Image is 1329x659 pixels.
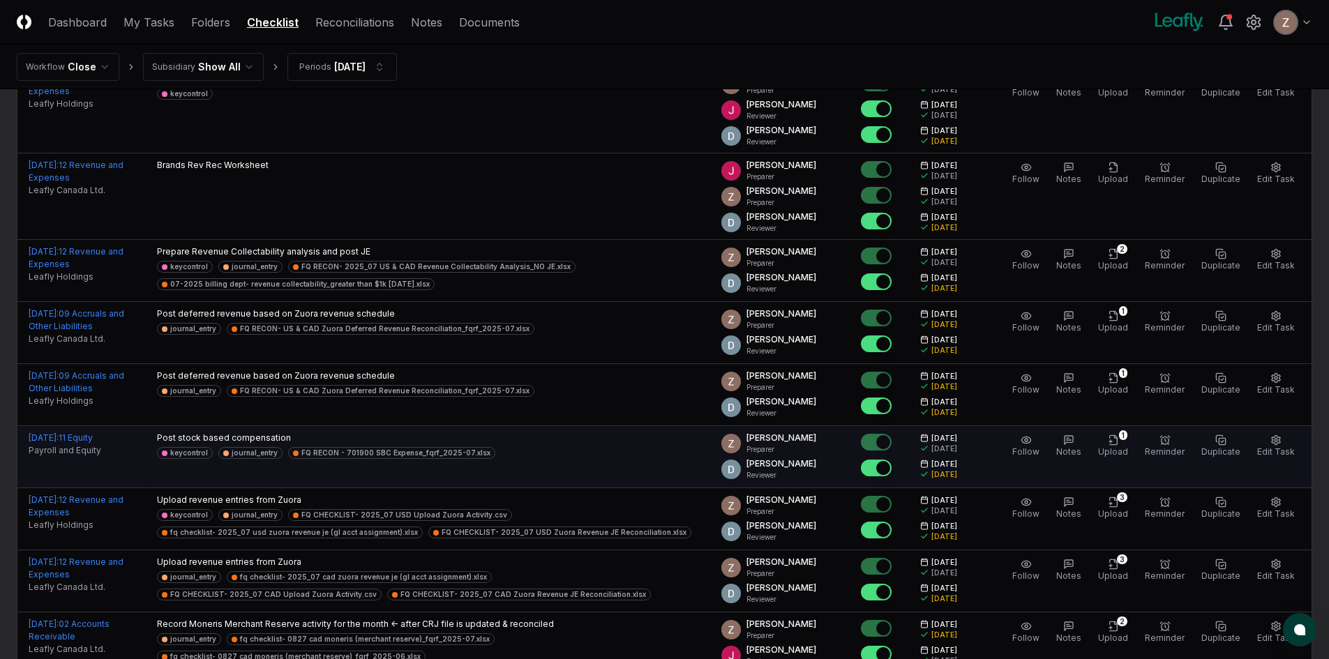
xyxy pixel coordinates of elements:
[29,370,59,381] span: [DATE] :
[1056,633,1081,643] span: Notes
[746,594,816,605] p: Reviewer
[931,459,957,469] span: [DATE]
[1257,570,1295,581] span: Edit Task
[170,589,377,600] div: FQ CHECKLIST- 2025_07 CAD Upload Zuora Activity.csv
[1257,633,1295,643] span: Edit Task
[17,15,31,29] img: Logo
[1142,308,1187,337] button: Reminder
[227,385,534,397] a: FQ RECON- US & CAD Zuora Deferred Revenue Reconciliation_fqrf_2025-07.xlsx
[1009,494,1042,523] button: Follow
[1257,260,1295,271] span: Edit Task
[1275,11,1297,33] img: ACg8ocKnDsamp5-SE65NkOhq35AnOBarAXdzXQ03o9g231ijNgHgyA=s96-c
[152,61,195,73] div: Subsidiary
[232,448,278,458] div: journal_entry
[861,522,892,538] button: Mark complete
[721,584,741,603] img: ACg8ocLeIi4Jlns6Fsr4lO0wQ1XJrFQvF4yUjbLrd1AsCAOmrfa1KQ=s96-c
[746,172,816,182] p: Preparer
[931,100,957,110] span: [DATE]
[29,494,59,505] span: [DATE] :
[227,633,495,645] a: fq checklist- 0827 cad moneris (merchant reserve)_fqrf_2025-07.xlsx
[931,309,957,319] span: [DATE]
[746,124,816,137] p: [PERSON_NAME]
[170,386,216,396] div: journal_entry
[931,110,957,121] div: [DATE]
[1009,432,1042,461] button: Follow
[157,159,269,172] p: Brands Rev Rec Worksheet
[1098,260,1128,271] span: Upload
[746,185,816,197] p: [PERSON_NAME]
[1142,618,1187,647] button: Reminder
[29,246,123,269] a: [DATE]:12 Revenue and Expenses
[861,213,892,229] button: Mark complete
[1199,370,1243,399] button: Duplicate
[1012,384,1039,395] span: Follow
[1012,260,1039,271] span: Follow
[931,397,957,407] span: [DATE]
[1117,554,1127,564] div: 3
[157,245,699,258] p: Prepare Revenue Collectability analysis and post JE
[861,496,892,513] button: Mark complete
[746,494,816,506] p: [PERSON_NAME]
[17,53,397,81] nav: breadcrumb
[1142,494,1187,523] button: Reminder
[29,432,59,443] span: [DATE] :
[746,333,816,346] p: [PERSON_NAME]
[1056,322,1081,333] span: Notes
[29,432,93,443] a: [DATE]:11 Equity
[1254,432,1298,461] button: Edit Task
[931,345,957,356] div: [DATE]
[157,556,699,568] p: Upload revenue entries from Zuora
[29,395,93,407] span: Leafly Holdings
[301,448,490,458] div: FQ RECON - 701900 SBC Expense_fqrf_2025-07.xlsx
[1254,308,1298,337] button: Edit Task
[29,308,124,331] a: [DATE]:09 Accruals and Other Liabilities
[29,494,123,517] a: [DATE]:12 Revenue and Expenses
[157,278,435,290] a: 07-2025 billing dept- revenue collectability_greater than $1k [DATE].xlsx
[861,310,892,326] button: Mark complete
[1119,430,1127,440] div: 1
[746,556,816,568] p: [PERSON_NAME]
[931,469,957,480] div: [DATE]
[746,258,816,268] p: Preparer
[861,397,892,414] button: Mark complete
[157,527,423,538] a: fq checklist- 2025_07 usd zuora revenue je (gl acct assignment).xlsx
[1119,306,1127,316] div: 1
[931,433,957,444] span: [DATE]
[721,161,741,181] img: ACg8ocJfBSitaon9c985KWe3swqK2kElzkAv-sHk65QWxGQz4ldowg=s96-c
[931,84,957,95] div: [DATE]
[721,187,741,206] img: ACg8ocKnDsamp5-SE65NkOhq35AnOBarAXdzXQ03o9g231ijNgHgyA=s96-c
[1053,618,1084,647] button: Notes
[861,372,892,388] button: Mark complete
[157,432,495,444] p: Post stock based compensation
[29,581,105,593] span: Leafly Canada Ltd.
[1254,556,1298,585] button: Edit Task
[1012,87,1039,98] span: Follow
[1098,174,1128,184] span: Upload
[1053,494,1084,523] button: Notes
[1257,384,1295,395] span: Edit Task
[387,589,651,600] a: FQ CHECKLIST- 2025_07 CAD Zuora Revenue JE Reconciliation.xlsx
[1201,87,1240,98] span: Duplicate
[170,89,208,99] div: keycontrol
[931,521,957,531] span: [DATE]
[746,532,816,543] p: Reviewer
[931,222,957,233] div: [DATE]
[170,527,418,538] div: fq checklist- 2025_07 usd zuora revenue je (gl acct assignment).xlsx
[721,335,741,355] img: ACg8ocLeIi4Jlns6Fsr4lO0wQ1XJrFQvF4yUjbLrd1AsCAOmrfa1KQ=s96-c
[232,510,278,520] div: journal_entry
[1199,308,1243,337] button: Duplicate
[1056,570,1081,581] span: Notes
[1145,322,1185,333] span: Reminder
[1199,245,1243,275] button: Duplicate
[1098,633,1128,643] span: Upload
[1201,570,1240,581] span: Duplicate
[1095,618,1131,647] button: 2Upload
[1145,174,1185,184] span: Reminder
[400,589,646,600] div: FQ CHECKLIST- 2025_07 CAD Zuora Revenue JE Reconciliation.xlsx
[29,619,59,629] span: [DATE] :
[1012,446,1039,457] span: Follow
[1095,159,1131,188] button: Upload
[721,558,741,577] img: ACg8ocKnDsamp5-SE65NkOhq35AnOBarAXdzXQ03o9g231ijNgHgyA=s96-c
[746,320,816,331] p: Preparer
[288,509,512,521] a: FQ CHECKLIST- 2025_07 USD Upload Zuora Activity.csv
